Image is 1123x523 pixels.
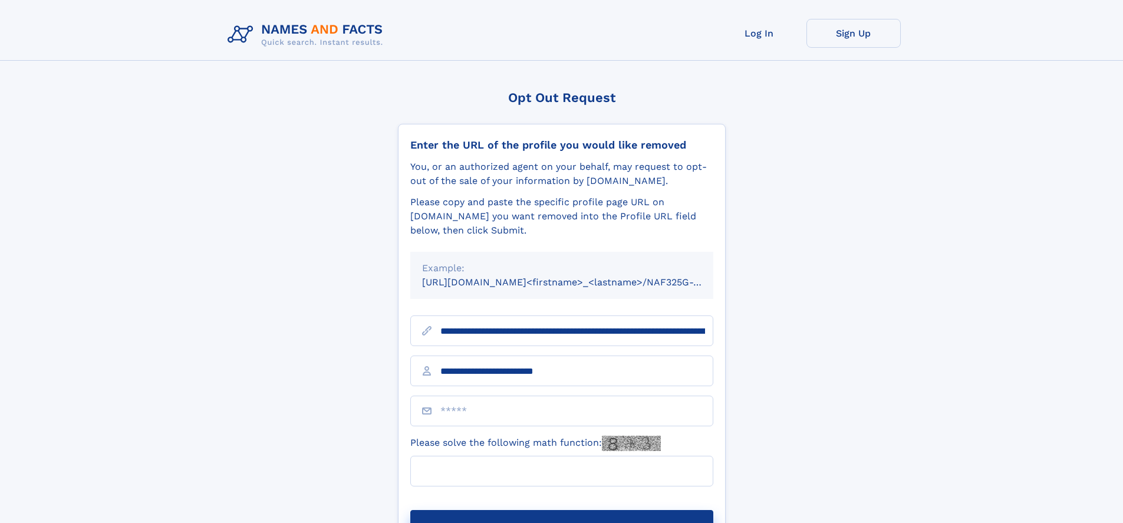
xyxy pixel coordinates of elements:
[422,277,736,288] small: [URL][DOMAIN_NAME]<firstname>_<lastname>/NAF325G-xxxxxxxx
[223,19,393,51] img: Logo Names and Facts
[712,19,806,48] a: Log In
[410,139,713,152] div: Enter the URL of the profile you would like removed
[410,195,713,238] div: Please copy and paste the specific profile page URL on [DOMAIN_NAME] you want removed into the Pr...
[806,19,901,48] a: Sign Up
[422,261,702,275] div: Example:
[410,160,713,188] div: You, or an authorized agent on your behalf, may request to opt-out of the sale of your informatio...
[410,436,661,451] label: Please solve the following math function:
[398,90,726,105] div: Opt Out Request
